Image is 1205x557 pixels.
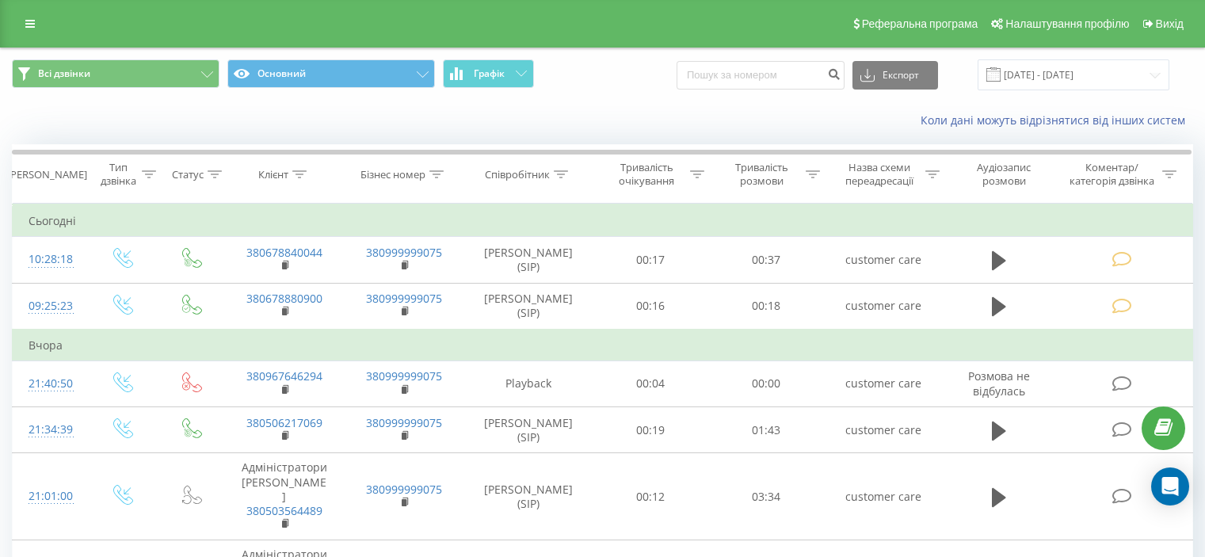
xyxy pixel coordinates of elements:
[862,17,978,30] span: Реферальна програма
[172,168,204,181] div: Статус
[823,283,943,330] td: customer care
[29,368,71,399] div: 21:40:50
[464,453,593,540] td: [PERSON_NAME] (SIP)
[443,59,534,88] button: Графік
[29,414,71,445] div: 21:34:39
[366,482,442,497] a: 380999999075
[100,161,137,188] div: Тип дзвінка
[366,415,442,430] a: 380999999075
[13,330,1193,361] td: Вчора
[246,245,322,260] a: 380678840044
[7,168,87,181] div: [PERSON_NAME]
[258,168,288,181] div: Клієнт
[823,453,943,540] td: customer care
[29,481,71,512] div: 21:01:00
[29,244,71,275] div: 10:28:18
[1156,17,1184,30] span: Вихід
[708,361,823,406] td: 00:00
[593,361,708,406] td: 00:04
[823,237,943,283] td: customer care
[12,59,219,88] button: Всі дзвінки
[838,161,921,188] div: Назва схеми переадресації
[227,59,435,88] button: Основний
[366,368,442,383] a: 380999999075
[608,161,687,188] div: Тривалість очікування
[852,61,938,90] button: Експорт
[593,237,708,283] td: 00:17
[708,453,823,540] td: 03:34
[29,291,71,322] div: 09:25:23
[366,291,442,306] a: 380999999075
[593,453,708,540] td: 00:12
[593,283,708,330] td: 00:16
[246,368,322,383] a: 380967646294
[1005,17,1129,30] span: Налаштування профілю
[474,68,505,79] span: Графік
[1066,161,1158,188] div: Коментар/категорія дзвінка
[366,245,442,260] a: 380999999075
[224,453,344,540] td: Адміністратори [PERSON_NAME]
[708,283,823,330] td: 00:18
[485,168,550,181] div: Співробітник
[464,237,593,283] td: [PERSON_NAME] (SIP)
[246,503,322,518] a: 380503564489
[677,61,845,90] input: Пошук за номером
[708,407,823,453] td: 01:43
[360,168,425,181] div: Бізнес номер
[464,361,593,406] td: Playback
[38,67,90,80] span: Всі дзвінки
[246,291,322,306] a: 380678880900
[968,368,1030,398] span: Розмова не відбулась
[823,407,943,453] td: customer care
[723,161,802,188] div: Тривалість розмови
[246,415,322,430] a: 380506217069
[921,113,1193,128] a: Коли дані можуть відрізнятися вiд інших систем
[958,161,1051,188] div: Аудіозапис розмови
[823,361,943,406] td: customer care
[13,205,1193,237] td: Сьогодні
[464,283,593,330] td: [PERSON_NAME] (SIP)
[593,407,708,453] td: 00:19
[1151,467,1189,505] div: Open Intercom Messenger
[464,407,593,453] td: [PERSON_NAME] (SIP)
[708,237,823,283] td: 00:37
